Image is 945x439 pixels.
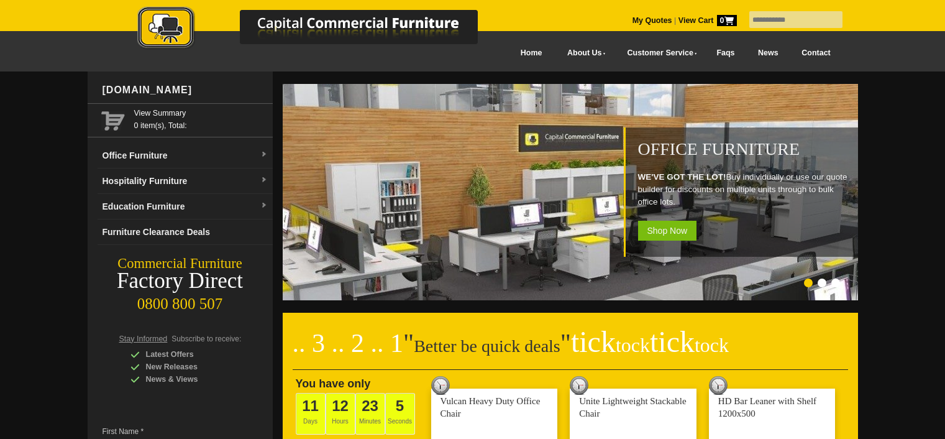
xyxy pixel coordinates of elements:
[804,279,813,287] li: Page dot 1
[571,325,729,358] span: tick tick
[302,397,319,414] span: 11
[403,329,414,358] span: "
[678,16,737,25] strong: View Cart
[260,177,268,184] img: dropdown
[283,293,861,302] a: Office Furniture WE'VE GOT THE LOT!Buy individually or use our quote builder for discounts on mul...
[676,16,736,25] a: View Cart0
[293,333,848,370] h2: Better be quick deals
[638,140,852,159] h1: Office Furniture
[431,376,450,395] img: tick tock deal clock
[355,393,385,435] span: Minutes
[98,220,273,245] a: Furniture Clearance Deals
[130,348,249,361] div: Latest Offers
[98,72,273,109] div: [DOMAIN_NAME]
[705,39,747,67] a: Faqs
[831,279,840,287] li: Page dot 3
[385,393,415,435] span: Seconds
[103,6,538,52] img: Capital Commercial Furniture Logo
[130,373,249,386] div: News & Views
[260,202,268,210] img: dropdown
[616,334,650,356] span: tock
[88,289,273,313] div: 0800 800 507
[171,335,241,343] span: Subscribe to receive:
[570,376,588,395] img: tick tock deal clock
[717,15,737,26] span: 0
[818,279,826,287] li: Page dot 2
[332,397,349,414] span: 12
[134,107,268,130] span: 0 item(s), Total:
[88,255,273,272] div: Commercial Furniture
[88,272,273,290] div: Factory Direct
[98,194,273,220] a: Education Furnituredropdown
[293,329,404,358] span: .. 3 .. 2 .. 1
[560,329,729,358] span: "
[296,377,371,390] span: You have only
[613,39,705,67] a: Customer Service
[632,16,672,25] a: My Quotes
[554,39,613,67] a: About Us
[638,172,726,182] strong: WE'VE GOT THE LOT!
[695,334,729,356] span: tock
[326,393,355,435] span: Hours
[283,84,861,300] img: Office Furniture
[790,39,842,67] a: Contact
[709,376,728,395] img: tick tock deal clock
[130,361,249,373] div: New Releases
[746,39,790,67] a: News
[119,335,168,343] span: Stay Informed
[134,107,268,119] a: View Summary
[103,6,538,55] a: Capital Commercial Furniture Logo
[98,169,273,194] a: Hospitality Furnituredropdown
[98,143,273,169] a: Office Furnituredropdown
[296,393,326,435] span: Days
[103,425,242,438] span: First Name *
[260,151,268,159] img: dropdown
[362,397,378,414] span: 23
[396,397,404,414] span: 5
[638,221,697,241] span: Shop Now
[638,171,852,208] p: Buy individually or use our quote builder for discounts on multiple units through to bulk office ...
